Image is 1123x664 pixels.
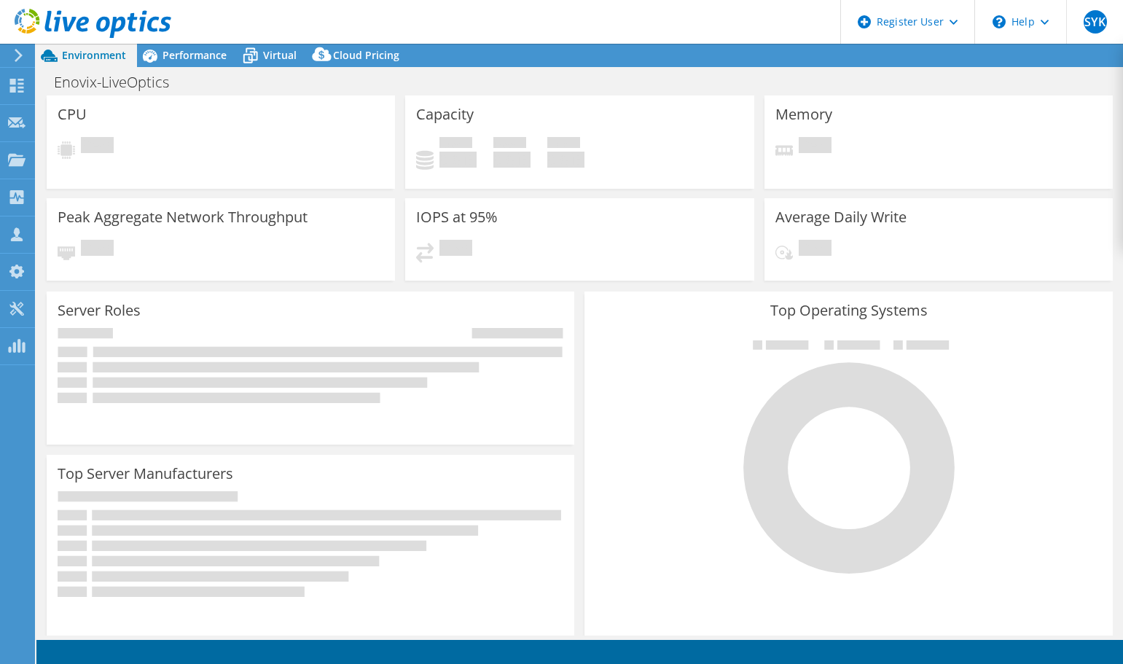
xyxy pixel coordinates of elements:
h3: Top Operating Systems [595,302,1101,319]
h3: IOPS at 95% [416,209,498,225]
span: Pending [439,240,472,259]
h4: 0 GiB [439,152,477,168]
span: Environment [62,48,126,62]
span: Free [493,137,526,152]
span: Used [439,137,472,152]
span: Performance [163,48,227,62]
h3: Server Roles [58,302,141,319]
span: Pending [799,137,832,157]
span: Pending [799,240,832,259]
h4: 0 GiB [493,152,531,168]
span: Total [547,137,580,152]
span: Pending [81,137,114,157]
h1: Enovix-LiveOptics [47,74,192,90]
span: Cloud Pricing [333,48,399,62]
h3: CPU [58,106,87,122]
h4: 0 GiB [547,152,584,168]
h3: Memory [775,106,832,122]
span: Pending [81,240,114,259]
span: Virtual [263,48,297,62]
span: SYK [1084,10,1107,34]
svg: \n [993,15,1006,28]
h3: Capacity [416,106,474,122]
h3: Average Daily Write [775,209,907,225]
h3: Peak Aggregate Network Throughput [58,209,308,225]
h3: Top Server Manufacturers [58,466,233,482]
